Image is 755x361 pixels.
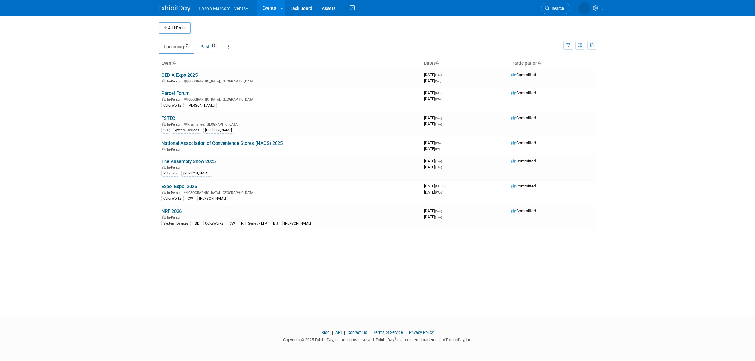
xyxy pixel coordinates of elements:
[443,208,444,213] span: -
[435,185,443,188] span: (Mon)
[424,165,442,169] span: [DATE]
[162,97,166,101] img: In-Person Event
[161,115,175,121] a: FSTEC
[511,159,536,163] span: Committed
[322,330,329,335] a: Blog
[186,196,195,201] div: CW
[435,191,443,194] span: (Wed)
[511,90,536,95] span: Committed
[424,208,444,213] span: [DATE]
[335,330,342,335] a: API
[162,148,166,151] img: In-Person Event
[444,141,445,145] span: -
[161,72,198,78] a: CEDIA Expo 2025
[435,79,441,83] span: (Sat)
[239,221,269,226] div: P/T Series - LFP
[443,115,444,120] span: -
[424,159,444,163] span: [DATE]
[538,61,541,66] a: Sort by Participation Type
[435,91,443,95] span: (Mon)
[161,96,419,102] div: [GEOGRAPHIC_DATA], [GEOGRAPHIC_DATA]
[167,79,183,83] span: In-Person
[435,141,443,145] span: (Wed)
[511,115,536,120] span: Committed
[435,147,440,151] span: (Fri)
[435,160,442,163] span: (Tue)
[424,78,441,83] span: [DATE]
[409,330,434,335] a: Privacy Policy
[159,5,191,12] img: ExhibitDay
[404,330,408,335] span: |
[373,330,403,335] a: Terms of Service
[167,148,183,152] span: In-Person
[181,171,212,176] div: [PERSON_NAME]
[159,58,421,69] th: Event
[435,122,442,126] span: (Tue)
[161,196,184,201] div: ColorWorks
[203,221,225,226] div: ColorWorks
[161,141,283,146] a: National Association of Convenience Stores (NACS) 2025
[161,190,419,195] div: [GEOGRAPHIC_DATA], [GEOGRAPHIC_DATA]
[161,159,216,164] a: The Assembly Show 2025
[282,221,313,226] div: [PERSON_NAME]
[167,191,183,195] span: In-Person
[161,221,191,226] div: System Devices
[330,330,335,335] span: |
[186,103,217,108] div: [PERSON_NAME]
[443,72,444,77] span: -
[161,208,182,214] a: NRF 2026
[172,128,201,133] div: System Devices
[550,6,564,11] span: Search
[394,337,396,340] sup: ®
[167,215,183,220] span: In-Person
[162,79,166,82] img: In-Person Event
[511,72,536,77] span: Committed
[511,208,536,213] span: Committed
[162,215,166,219] img: In-Person Event
[348,330,367,335] a: Contact Us
[162,191,166,194] img: In-Person Event
[161,78,419,83] div: [GEOGRAPHIC_DATA], [GEOGRAPHIC_DATA]
[424,90,445,95] span: [DATE]
[424,115,444,120] span: [DATE]
[511,184,536,188] span: Committed
[435,166,442,169] span: (Thu)
[342,330,347,335] span: |
[435,209,442,213] span: (Sun)
[424,141,445,145] span: [DATE]
[509,58,596,69] th: Participation
[424,214,442,219] span: [DATE]
[578,2,590,14] img: Lucy Roberts
[228,221,237,226] div: CW
[161,90,190,96] a: Parcel Forum
[161,121,419,127] div: Kissimmee, [GEOGRAPHIC_DATA]
[197,196,228,201] div: [PERSON_NAME]
[159,22,191,34] button: Add Event
[444,184,445,188] span: -
[424,146,440,151] span: [DATE]
[184,43,190,48] span: 7
[271,221,280,226] div: BIJ
[435,116,442,120] span: (Sun)
[424,184,445,188] span: [DATE]
[424,96,443,101] span: [DATE]
[443,159,444,163] span: -
[173,61,176,66] a: Sort by Event Name
[424,72,444,77] span: [DATE]
[444,90,445,95] span: -
[162,166,166,169] img: In-Person Event
[203,128,234,133] div: [PERSON_NAME]
[511,141,536,145] span: Committed
[162,122,166,126] img: In-Person Event
[161,184,197,189] a: Expo! Expo! 2025
[424,121,442,126] span: [DATE]
[161,128,170,133] div: SD
[435,215,442,219] span: (Tue)
[210,43,217,48] span: 35
[193,221,201,226] div: SD
[541,3,570,14] a: Search
[161,171,179,176] div: Robotics
[167,166,183,170] span: In-Person
[167,97,183,102] span: In-Person
[435,73,442,77] span: (Thu)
